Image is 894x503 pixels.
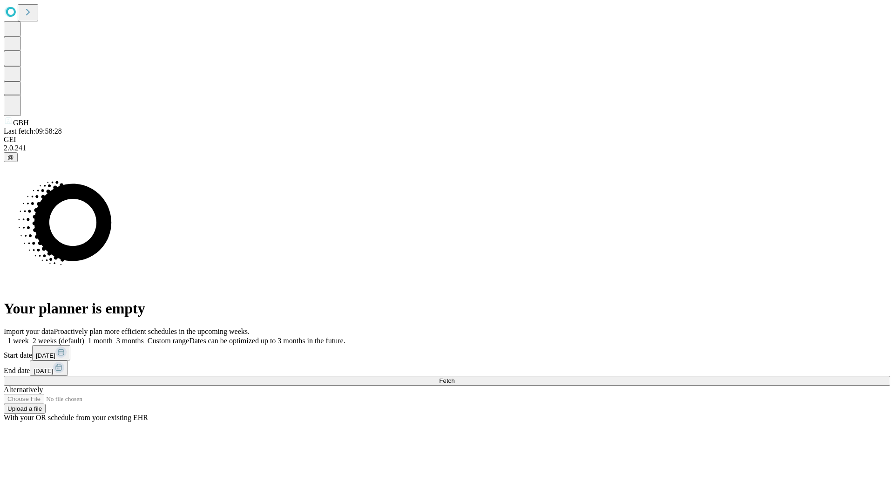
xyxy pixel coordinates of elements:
[4,404,46,414] button: Upload a file
[33,337,84,345] span: 2 weeks (default)
[148,337,189,345] span: Custom range
[4,327,54,335] span: Import your data
[32,345,70,360] button: [DATE]
[4,376,890,386] button: Fetch
[4,386,43,394] span: Alternatively
[4,127,62,135] span: Last fetch: 09:58:28
[4,360,890,376] div: End date
[4,152,18,162] button: @
[30,360,68,376] button: [DATE]
[4,414,148,421] span: With your OR schedule from your existing EHR
[439,377,454,384] span: Fetch
[4,345,890,360] div: Start date
[7,337,29,345] span: 1 week
[116,337,144,345] span: 3 months
[7,154,14,161] span: @
[189,337,345,345] span: Dates can be optimized up to 3 months in the future.
[36,352,55,359] span: [DATE]
[13,119,29,127] span: GBH
[4,144,890,152] div: 2.0.241
[88,337,113,345] span: 1 month
[34,367,53,374] span: [DATE]
[4,136,890,144] div: GEI
[4,300,890,317] h1: Your planner is empty
[54,327,250,335] span: Proactively plan more efficient schedules in the upcoming weeks.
